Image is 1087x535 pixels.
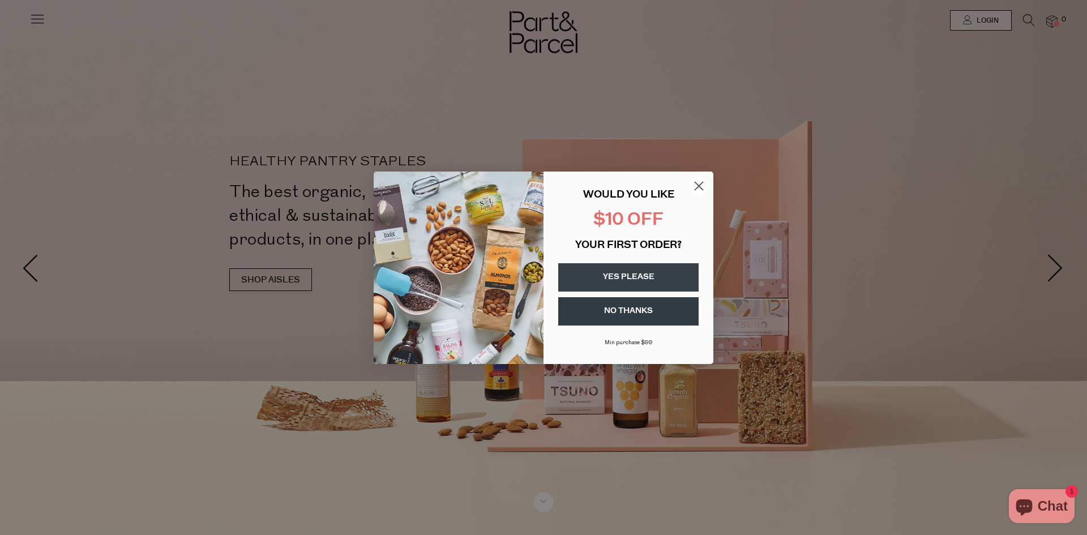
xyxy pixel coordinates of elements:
button: Close dialog [689,176,709,196]
button: YES PLEASE [558,263,699,292]
span: Min purchase $99 [605,340,653,346]
span: $10 OFF [593,212,664,229]
button: NO THANKS [558,297,699,326]
span: WOULD YOU LIKE [583,190,674,200]
img: 43fba0fb-7538-40bc-babb-ffb1a4d097bc.jpeg [374,172,543,364]
inbox-online-store-chat: Shopify online store chat [1005,489,1078,526]
span: YOUR FIRST ORDER? [575,241,682,251]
